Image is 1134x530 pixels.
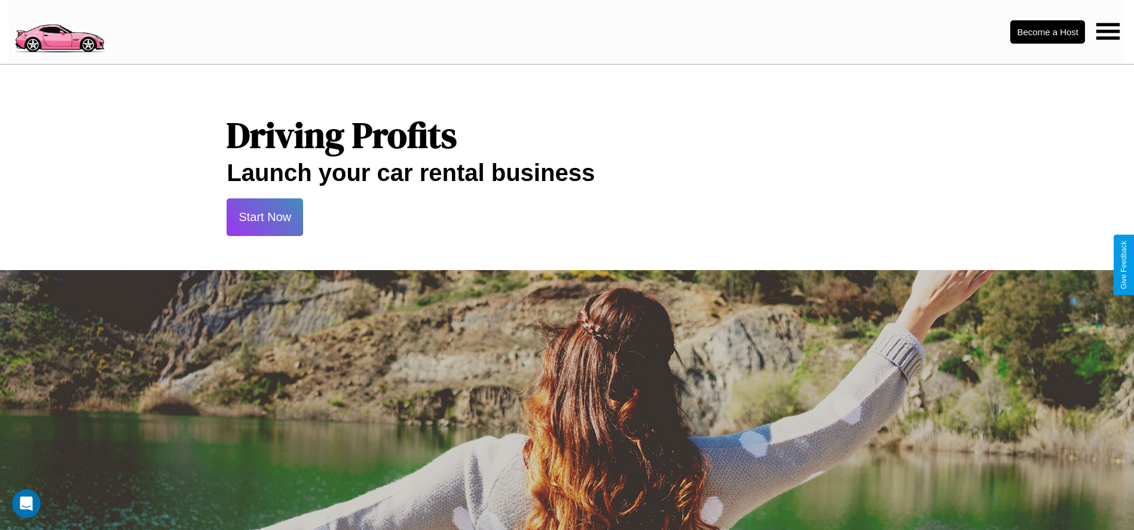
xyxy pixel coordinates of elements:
h2: Launch your car rental business [227,160,907,186]
button: Start Now [227,198,303,236]
h1: Driving Profits [227,111,907,160]
iframe: Intercom live chat [12,489,41,518]
button: Become a Host [1010,20,1085,44]
div: Give Feedback [1120,241,1128,289]
img: logo [9,6,109,56]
